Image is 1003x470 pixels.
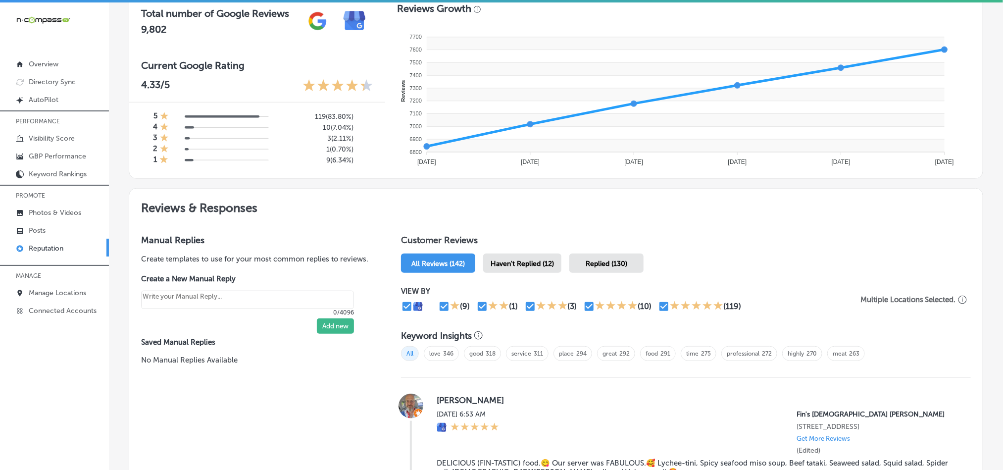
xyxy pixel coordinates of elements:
a: 275 [701,350,711,357]
p: Connected Accounts [29,307,97,315]
a: 311 [534,350,543,357]
a: 346 [443,350,453,357]
a: place [559,350,574,357]
a: time [686,350,699,357]
tspan: [DATE] [728,158,747,165]
div: 4 Stars [595,301,638,313]
tspan: [DATE] [625,158,644,165]
a: 292 [619,350,630,357]
h4: 3 [153,133,157,144]
label: [PERSON_NAME] [437,395,955,405]
h3: Manual Replies [141,235,369,246]
h4: 1 [153,155,157,166]
div: 1 Star [160,122,169,133]
div: 5 Stars [670,301,723,313]
a: great [602,350,617,357]
text: Reviews [400,80,406,102]
span: All [401,346,419,361]
tspan: 7500 [410,59,422,65]
tspan: 6800 [410,149,422,155]
h3: Keyword Insights [401,330,472,341]
div: (9) [460,302,470,311]
span: Replied (130) [586,260,627,268]
a: professional [727,350,759,357]
p: AutoPilot [29,96,58,104]
p: Create templates to use for your most common replies to reviews. [141,254,369,264]
a: highly [788,350,804,357]
a: 318 [486,350,496,357]
tspan: 6900 [410,136,422,142]
a: 272 [762,350,772,357]
tspan: 7600 [410,47,422,52]
h3: Reviews Growth [397,2,471,14]
p: 4.33 /5 [141,79,170,94]
tspan: [DATE] [832,158,851,165]
span: All Reviews (142) [411,260,465,268]
div: (10) [638,302,652,311]
div: 1 Star [160,111,169,122]
tspan: [DATE] [521,158,540,165]
div: 1 Star [160,133,169,144]
p: Reputation [29,244,63,253]
img: gPZS+5FD6qPJAAAAABJRU5ErkJggg== [299,2,336,40]
tspan: 7400 [410,72,422,78]
h4: 2 [153,144,157,155]
label: Create a New Manual Reply [141,274,354,283]
p: Photos & Videos [29,209,81,217]
div: 2 Stars [488,301,509,313]
h5: 1 ( 0.70% ) [287,145,353,154]
div: 3 Stars [536,301,568,313]
a: love [429,350,441,357]
div: 1 Star [160,144,169,155]
div: (1) [509,302,518,311]
p: Posts [29,226,46,235]
div: 1 Star [159,155,168,166]
a: meat [833,350,847,357]
p: Keyword Rankings [29,170,87,178]
a: 294 [576,350,587,357]
p: GBP Performance [29,152,86,160]
label: Saved Manual Replies [141,338,369,347]
div: 4.33 Stars [302,79,373,94]
h5: 10 ( 7.04% ) [287,123,353,132]
tspan: [DATE] [417,158,436,165]
a: service [511,350,531,357]
h4: 5 [153,111,157,122]
p: 0/4096 [141,309,354,316]
h3: Current Google Rating [141,59,373,71]
a: 291 [660,350,670,357]
tspan: 7300 [410,85,422,91]
p: Visibility Score [29,134,75,143]
div: 1 Star [450,301,460,313]
p: VIEW BY [401,287,857,296]
p: No Manual Replies Available [141,355,369,366]
p: Get More Reviews [797,435,850,442]
button: Add new [317,318,354,334]
span: Haven't Replied (12) [491,260,554,268]
p: Fin's Japanese Sushi Grill [797,410,955,418]
h4: 4 [153,122,157,133]
tspan: [DATE] [935,158,954,165]
h1: Customer Reviews [401,235,971,250]
tspan: 7200 [410,98,422,104]
h5: 3 ( 2.11% ) [287,134,353,143]
textarea: Create your Quick Reply [141,291,354,309]
h5: 9 ( 6.34% ) [287,156,353,164]
p: 732 West 23rd Street [797,422,955,431]
div: (3) [568,302,577,311]
h2: 9,802 [141,23,289,35]
div: 5 Stars [451,422,499,433]
img: e7ababfa220611ac49bdb491a11684a6.png [336,2,373,40]
label: [DATE] 6:53 AM [437,410,499,418]
tspan: 7700 [410,34,422,40]
img: 660ab0bf-5cc7-4cb8-ba1c-48b5ae0f18e60NCTV_CLogo_TV_Black_-500x88.png [16,15,70,25]
p: Overview [29,60,58,68]
h5: 119 ( 83.80% ) [287,112,353,121]
h3: Total number of Google Reviews [141,7,289,19]
tspan: 7100 [410,110,422,116]
a: good [469,350,483,357]
tspan: 7000 [410,123,422,129]
p: Directory Sync [29,78,76,86]
label: (Edited) [797,446,820,455]
p: Multiple Locations Selected. [860,295,956,304]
